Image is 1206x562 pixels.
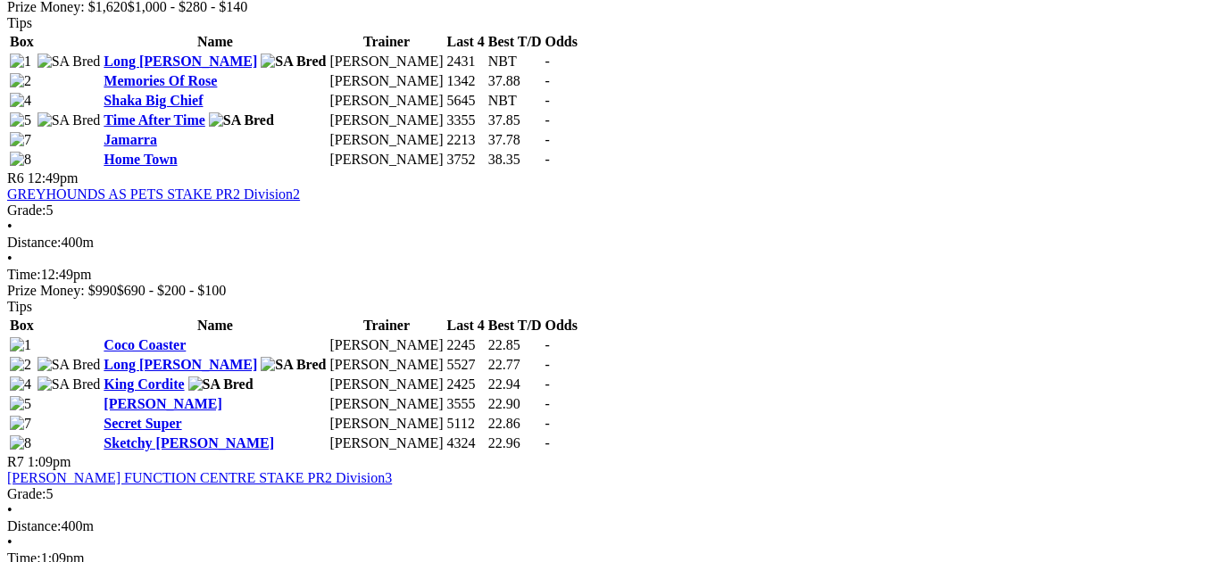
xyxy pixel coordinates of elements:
td: NBT [487,53,543,70]
th: Odds [545,317,578,335]
a: Coco Coaster [104,337,186,352]
td: [PERSON_NAME] [329,72,444,90]
td: 22.94 [487,376,543,393]
td: 37.88 [487,72,543,90]
th: Odds [545,33,578,51]
span: Tips [7,15,32,30]
td: [PERSON_NAME] [329,131,444,149]
span: Box [10,318,34,333]
div: 400m [7,235,1199,251]
img: SA Bred [261,357,326,373]
td: 1342 [446,72,486,90]
span: - [545,54,550,69]
td: 3555 [446,395,486,413]
td: 2431 [446,53,486,70]
th: Trainer [329,33,444,51]
img: 7 [10,132,31,148]
a: GREYHOUNDS AS PETS STAKE PR2 Division2 [7,186,300,202]
td: 2213 [446,131,486,149]
td: 22.77 [487,356,543,374]
td: 3355 [446,112,486,129]
span: - [545,112,550,128]
span: - [545,73,550,88]
img: 7 [10,416,31,432]
a: Jamarra [104,132,157,147]
span: Tips [7,299,32,314]
td: [PERSON_NAME] [329,336,444,354]
img: 1 [10,54,31,70]
th: Trainer [329,317,444,335]
img: 2 [10,73,31,89]
img: 8 [10,435,31,451]
td: 22.96 [487,434,543,452]
a: King Cordite [104,376,184,392]
span: - [545,132,550,147]
span: • [7,502,12,517]
td: [PERSON_NAME] [329,92,444,110]
span: Grade: [7,202,46,218]
th: Name [103,33,327,51]
span: - [545,337,550,352]
a: [PERSON_NAME] FUNCTION CENTRE STAKE PR2 Division3 [7,470,392,485]
td: 37.85 [487,112,543,129]
span: Time: [7,267,41,282]
span: Distance: [7,235,61,250]
div: 400m [7,518,1199,534]
td: 22.90 [487,395,543,413]
a: Memories Of Rose [104,73,217,88]
span: R7 [7,454,24,469]
td: [PERSON_NAME] [329,415,444,433]
img: SA Bred [188,376,254,393]
a: [PERSON_NAME] [104,396,221,411]
img: SA Bred [37,54,101,70]
td: 22.86 [487,415,543,433]
span: Distance: [7,518,61,533]
th: Last 4 [446,317,486,335]
td: 3752 [446,151,486,169]
td: 4324 [446,434,486,452]
td: 5527 [446,356,486,374]
th: Last 4 [446,33,486,51]
img: SA Bred [261,54,326,70]
span: - [545,435,550,450]
td: 5645 [446,92,486,110]
td: 2245 [446,336,486,354]
img: SA Bred [37,376,101,393]
span: • [7,251,12,266]
span: - [545,416,550,431]
td: NBT [487,92,543,110]
img: 4 [10,93,31,109]
span: - [545,376,550,392]
span: 12:49pm [28,170,79,186]
div: 5 [7,486,1199,502]
img: SA Bred [37,357,101,373]
td: 38.35 [487,151,543,169]
img: SA Bred [209,112,274,128]
img: 2 [10,357,31,373]
img: 8 [10,152,31,168]
span: $690 - $200 - $100 [117,283,227,298]
a: Home Town [104,152,177,167]
th: Best T/D [487,317,543,335]
th: Name [103,317,327,335]
th: Best T/D [487,33,543,51]
img: 5 [10,396,31,412]
img: 5 [10,112,31,128]
span: - [545,93,550,108]
span: - [545,357,550,372]
td: [PERSON_NAME] [329,356,444,374]
img: 4 [10,376,31,393]
span: R6 [7,170,24,186]
span: Grade: [7,486,46,501]
span: • [7,534,12,550]
span: • [7,219,12,234]
div: 5 [7,202,1199,219]
td: 5112 [446,415,486,433]
td: [PERSON_NAME] [329,151,444,169]
span: 1:09pm [28,454,71,469]
td: [PERSON_NAME] [329,434,444,452]
a: Sketchy [PERSON_NAME] [104,435,274,450]
span: - [545,152,550,167]
span: - [545,396,550,411]
a: Long [PERSON_NAME] [104,357,257,372]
